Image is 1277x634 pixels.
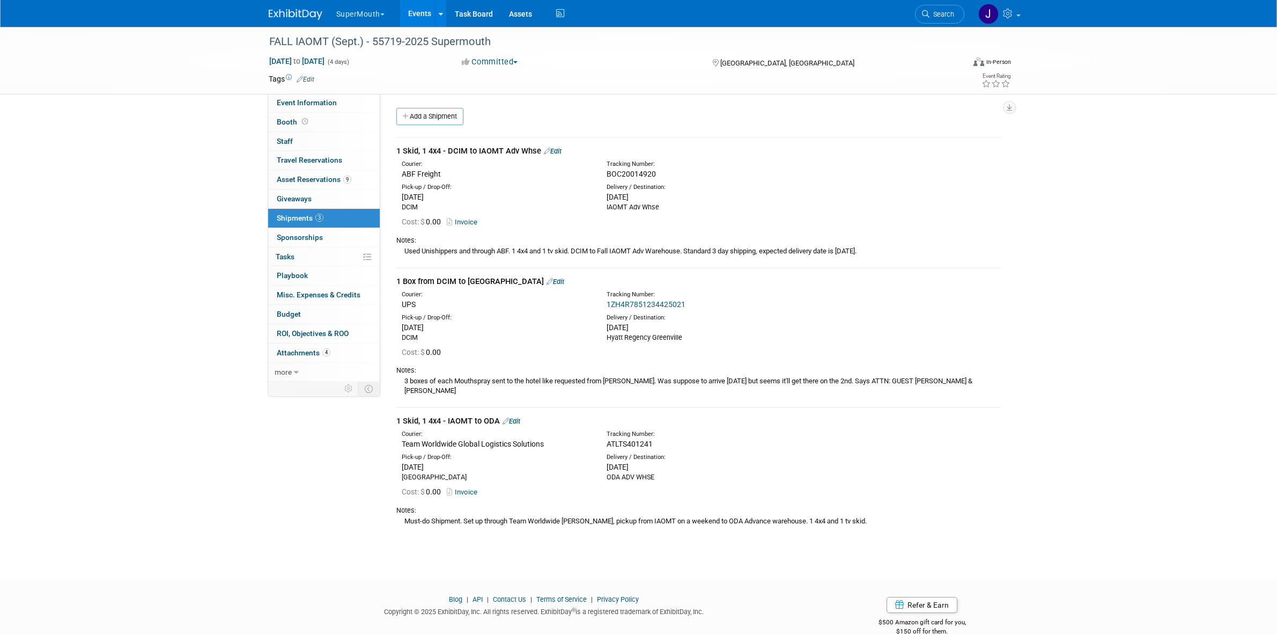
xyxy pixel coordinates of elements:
[268,151,380,170] a: Travel Reservations
[607,453,795,462] div: Delivery / Destination:
[402,290,590,299] div: Courier:
[358,382,380,396] td: Toggle Event Tabs
[265,32,948,52] div: FALL IAOMT (Sept.) - 55719-2025 Supermouth
[929,10,954,18] span: Search
[277,98,337,107] span: Event Information
[607,322,795,333] div: [DATE]
[327,59,349,65] span: (4 days)
[887,597,957,613] a: Refer & Earn
[536,595,587,603] a: Terms of Service
[269,604,820,617] div: Copyright © 2025 ExhibitDay, Inc. All rights reserved. ExhibitDay is a registered trademark of Ex...
[402,314,590,322] div: Pick-up / Drop-Off:
[322,348,330,356] span: 4
[275,368,292,376] span: more
[277,118,310,126] span: Booth
[268,286,380,304] a: Misc. Expenses & Credits
[607,192,795,202] div: [DATE]
[458,56,522,68] button: Committed
[343,176,351,184] span: 9
[402,202,590,212] div: DCIM
[607,472,795,482] div: ODA ADV WHSE
[277,156,342,164] span: Travel Reservations
[547,278,564,286] a: Edit
[915,5,964,24] a: Search
[572,607,575,613] sup: ®
[473,595,483,603] a: API
[269,56,325,66] span: [DATE] [DATE]
[277,194,312,203] span: Giveaways
[268,93,380,112] a: Event Information
[402,430,590,439] div: Courier:
[544,147,562,155] a: Edit
[292,57,302,65] span: to
[277,310,301,318] span: Budget
[402,322,590,333] div: [DATE]
[528,595,535,603] span: |
[402,183,590,192] div: Pick-up / Drop-Off:
[268,266,380,285] a: Playbook
[402,299,590,310] div: UPS
[607,290,847,299] div: Tracking Number:
[402,487,426,496] span: Cost: $
[402,487,445,496] span: 0.00
[277,175,351,184] span: Asset Reservations
[268,305,380,324] a: Budget
[484,595,491,603] span: |
[402,192,590,202] div: [DATE]
[396,276,1001,287] div: 1 Box from DCIM to [GEOGRAPHIC_DATA]
[297,76,314,83] a: Edit
[396,366,1001,375] div: Notes:
[973,57,984,66] img: Format-Inperson.png
[402,348,426,356] span: Cost: $
[720,59,854,67] span: [GEOGRAPHIC_DATA], [GEOGRAPHIC_DATA]
[607,160,847,169] div: Tracking Number:
[277,348,330,357] span: Attachments
[268,344,380,362] a: Attachments4
[396,108,463,125] a: Add a Shipment
[268,209,380,228] a: Shipments3
[315,214,323,222] span: 3
[901,56,1012,72] div: Event Format
[402,169,590,179] div: ABF Freight
[493,595,526,603] a: Contact Us
[269,9,322,20] img: ExhibitDay
[396,506,1001,515] div: Notes:
[607,430,847,439] div: Tracking Number:
[268,247,380,266] a: Tasks
[986,58,1011,66] div: In-Person
[607,202,795,212] div: IAOMT Adv Whse
[396,236,1001,245] div: Notes:
[607,333,795,342] div: Hyatt Regency Greenville
[277,290,360,299] span: Misc. Expenses & Credits
[402,453,590,462] div: Pick-up / Drop-Off:
[396,515,1001,527] div: Must-do Shipment. Set up through Team Worldwide [PERSON_NAME], pickup from IAOMT on a weekend to ...
[268,228,380,247] a: Sponsorships
[607,314,795,322] div: Delivery / Destination:
[597,595,639,603] a: Privacy Policy
[447,218,482,226] a: Invoice
[396,375,1001,396] div: 3 boxes of each Mouthspray sent to the hotel like requested from [PERSON_NAME]. Was suppose to ar...
[449,595,462,603] a: Blog
[981,74,1010,79] div: Event Rating
[588,595,595,603] span: |
[607,170,656,178] span: BOC20014920
[277,271,308,280] span: Playbook
[447,488,482,496] a: Invoice
[607,183,795,192] div: Delivery / Destination:
[503,417,520,425] a: Edit
[607,300,685,309] a: 1ZH4R7851234425021
[402,348,445,356] span: 0.00
[402,472,590,482] div: [GEOGRAPHIC_DATA]
[396,245,1001,257] div: Used Unishippers and through ABF. 1 4x4 and 1 tv skid. DCIM to Fall IAOMT Adv Warehouse. Standard...
[268,190,380,208] a: Giveaways
[402,217,445,226] span: 0.00
[402,333,590,342] div: DCIM
[268,363,380,382] a: more
[464,595,471,603] span: |
[978,4,999,24] img: Justin Newborn
[402,462,590,472] div: [DATE]
[396,145,1001,157] div: 1 Skid, 1 4x4 - DCIM to IAOMT Adv Whse
[268,324,380,343] a: ROI, Objectives & ROO
[276,252,294,261] span: Tasks
[402,439,590,449] div: Team Worldwide Global Logistics Solutions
